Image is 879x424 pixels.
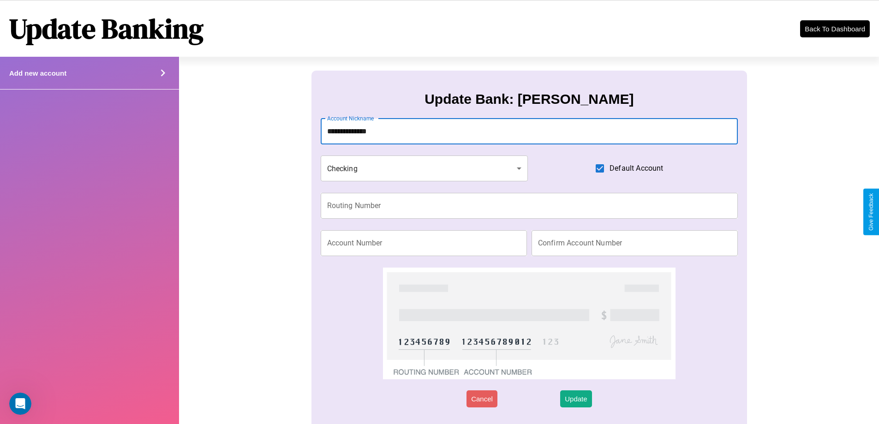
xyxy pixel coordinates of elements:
div: Checking [321,155,528,181]
span: Default Account [610,163,663,174]
img: check [383,268,675,379]
div: Give Feedback [868,193,874,231]
button: Update [560,390,592,407]
iframe: Intercom live chat [9,393,31,415]
h3: Update Bank: [PERSON_NAME] [425,91,634,107]
button: Back To Dashboard [800,20,870,37]
label: Account Nickname [327,114,374,122]
h1: Update Banking [9,10,203,48]
button: Cancel [466,390,497,407]
h4: Add new account [9,69,66,77]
